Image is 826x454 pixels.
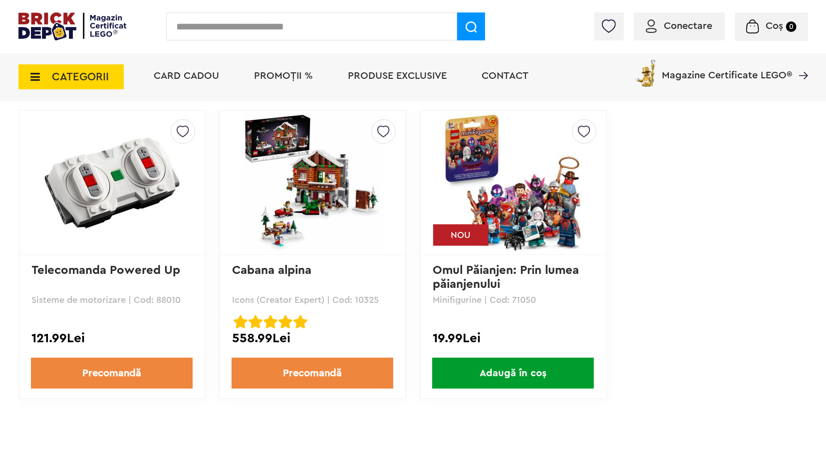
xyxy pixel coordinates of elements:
[32,332,192,345] div: 121.99Lei
[433,264,583,290] a: Omul Păianjen: Prin lumea păianjenului
[249,315,263,329] img: Evaluare cu stele
[234,315,248,329] img: Evaluare cu stele
[793,57,808,67] a: Magazine Certificate LEGO®
[662,57,793,80] span: Magazine Certificate LEGO®
[348,71,447,81] a: Produse exclusive
[646,21,713,31] a: Conectare
[32,295,192,304] p: Sisteme de motorizare | Cod: 88010
[154,71,220,81] a: Card Cadou
[52,71,109,82] span: CATEGORII
[433,295,593,304] p: Minifigurine | Cod: 71050
[482,71,529,81] a: Contact
[264,315,277,329] img: Evaluare cu stele
[32,264,181,276] a: Telecomanda Powered Up
[232,358,393,389] a: Precomandă
[664,21,713,31] span: Conectare
[233,332,393,345] div: 558.99Lei
[786,21,797,32] small: 0
[433,225,489,246] div: NOU
[293,315,307,329] img: Evaluare cu stele
[243,113,382,252] img: Cabana alpina
[443,113,583,252] img: Omul Păianjen: Prin lumea păianjenului
[233,264,312,276] a: Cabana alpina
[233,295,393,304] p: Icons (Creator Expert) | Cod: 10325
[31,358,193,389] a: Precomandă
[432,358,594,389] span: Adaugă în coș
[421,358,606,389] a: Adaugă în coș
[255,71,313,81] a: PROMOȚII %
[42,132,182,233] img: Telecomanda Powered Up
[278,315,292,329] img: Evaluare cu stele
[433,332,593,345] div: 19.99Lei
[766,21,783,31] span: Coș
